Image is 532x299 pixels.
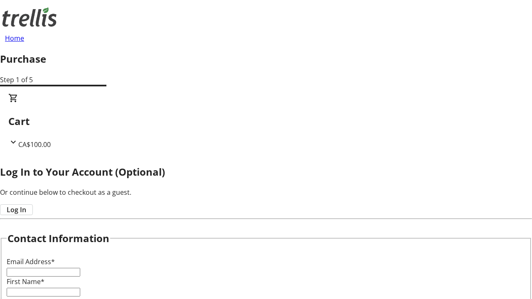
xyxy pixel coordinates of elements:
[7,257,55,266] label: Email Address*
[7,205,26,215] span: Log In
[7,277,44,286] label: First Name*
[18,140,51,149] span: CA$100.00
[7,231,109,246] h2: Contact Information
[8,93,524,149] div: CartCA$100.00
[8,114,524,129] h2: Cart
